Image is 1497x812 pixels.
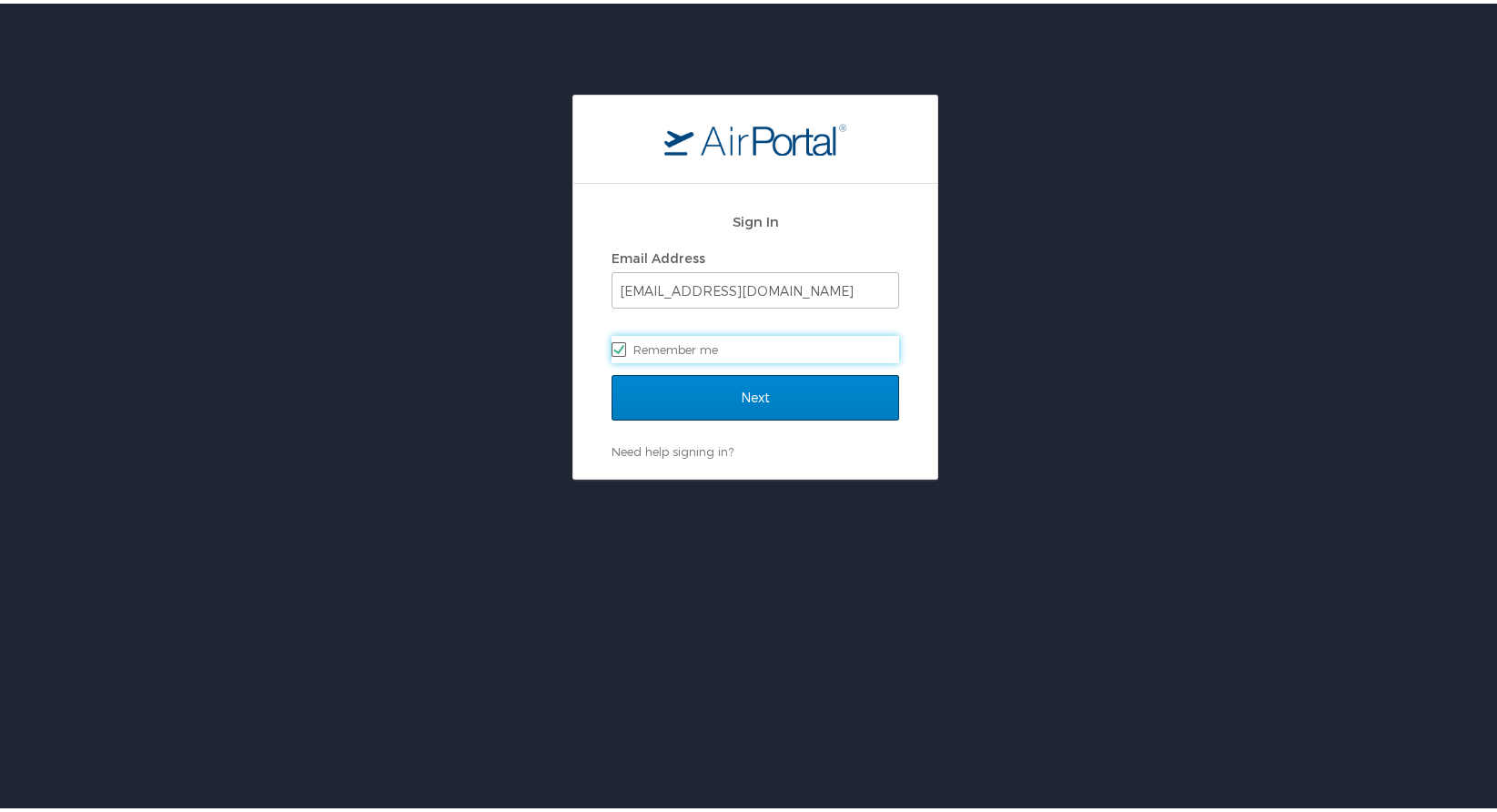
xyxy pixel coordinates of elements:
[612,247,705,262] label: Email Address
[612,441,733,455] a: Need help signing in?
[664,119,846,152] img: logo
[612,332,899,360] label: Remember me
[612,208,899,228] h2: Sign In
[612,371,899,417] input: Next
